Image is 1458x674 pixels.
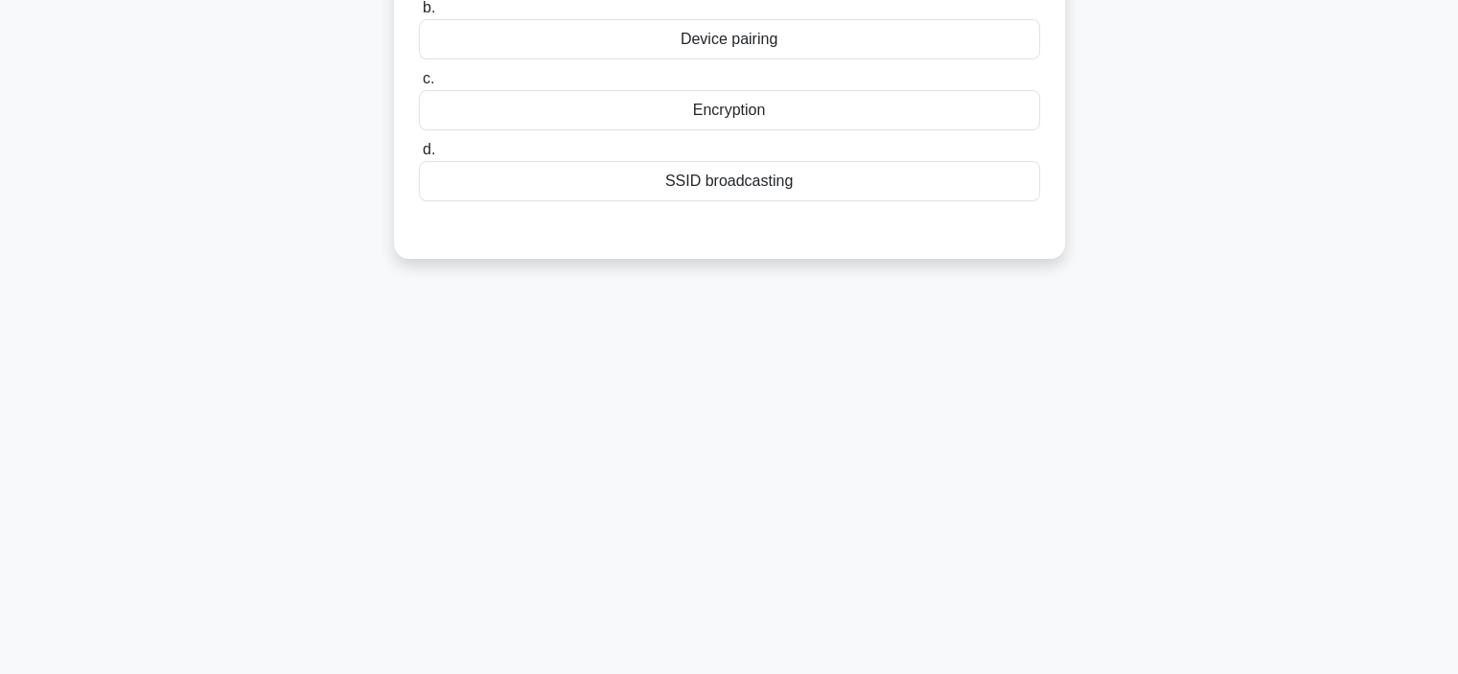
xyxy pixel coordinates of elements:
[419,90,1040,130] div: Encryption
[419,161,1040,201] div: SSID broadcasting
[423,70,434,86] span: c.
[423,141,435,157] span: d.
[419,19,1040,59] div: Device pairing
